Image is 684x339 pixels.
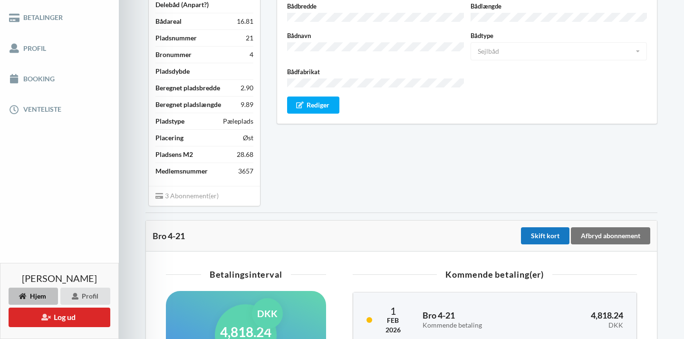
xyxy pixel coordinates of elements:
[238,166,253,176] div: 3657
[155,150,193,159] div: Pladsens M2
[155,133,183,143] div: Placering
[287,31,463,40] label: Bådnavn
[166,270,326,279] div: Betalingsinterval
[241,100,253,109] div: 9.89
[153,231,519,241] div: Bro 4-21
[353,270,637,279] div: Kommende betaling(er)
[155,116,184,126] div: Pladstype
[571,227,650,244] div: Afbryd abonnement
[155,192,219,200] span: 3 Abonnement(er)
[155,166,208,176] div: Medlemsnummer
[287,67,463,77] label: Bådfabrikat
[287,97,339,114] div: Rediger
[9,288,58,305] div: Hjem
[471,1,647,11] label: Bådlængde
[155,17,182,26] div: Bådareal
[60,288,110,305] div: Profil
[155,83,220,93] div: Beregnet pladsbredde
[22,273,97,283] span: [PERSON_NAME]
[385,306,401,316] div: 1
[155,33,197,43] div: Pladsnummer
[543,310,623,329] h3: 4,818.24
[385,316,401,325] div: Feb
[246,33,253,43] div: 21
[252,298,283,329] div: DKK
[385,325,401,335] div: 2026
[241,83,253,93] div: 2.90
[423,321,530,329] div: Kommende betaling
[287,1,463,11] label: Bådbredde
[237,150,253,159] div: 28.68
[155,50,192,59] div: Bronummer
[243,133,253,143] div: Øst
[423,310,530,329] h3: Bro 4-21
[223,116,253,126] div: Pæleplads
[155,67,190,76] div: Pladsdybde
[521,227,569,244] div: Skift kort
[543,321,623,329] div: DKK
[9,308,110,327] button: Log ud
[155,100,221,109] div: Beregnet pladslængde
[471,31,647,40] label: Bådtype
[237,17,253,26] div: 16.81
[250,50,253,59] div: 4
